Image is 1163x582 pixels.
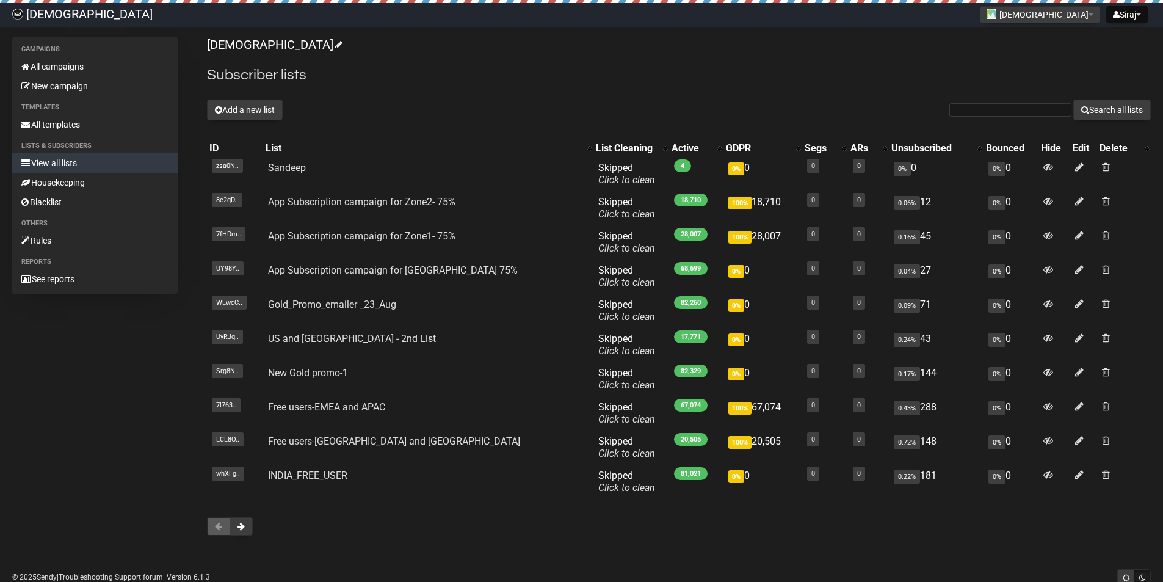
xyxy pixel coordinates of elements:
td: 0 [889,157,984,191]
a: All templates [12,115,178,134]
span: 81,021 [674,467,708,480]
th: ARs: No sort applied, activate to apply an ascending sort [848,140,889,157]
a: 0 [811,401,815,409]
span: 0.43% [894,401,920,415]
span: 7fHDm.. [212,227,245,241]
button: Add a new list [207,100,283,120]
span: zsa0N.. [212,159,243,173]
span: UyRJq.. [212,330,243,344]
span: 0% [988,367,1005,381]
span: 0% [728,299,744,312]
div: List [266,142,581,155]
div: ID [209,142,261,155]
a: 0 [857,333,861,341]
span: 100% [728,231,752,244]
div: ARs [850,142,877,155]
a: Click to clean [598,174,655,186]
a: 0 [857,230,861,238]
a: 0 [857,196,861,204]
img: 1.jpg [987,9,996,19]
span: 0% [988,401,1005,415]
span: Skipped [598,230,655,254]
span: Skipped [598,299,655,322]
th: ID: No sort applied, sorting is disabled [207,140,263,157]
span: 17,771 [674,330,708,343]
th: Edit: No sort applied, sorting is disabled [1070,140,1097,157]
span: 67,074 [674,399,708,412]
span: 28,007 [674,228,708,241]
div: Unsubscribed [891,142,971,155]
a: Housekeeping [12,173,178,192]
div: List Cleaning [596,142,657,155]
a: Gold_Promo_emailer _23_Aug [268,299,396,310]
div: Bounced [986,142,1036,155]
a: 0 [811,162,815,170]
span: 100% [728,436,752,449]
span: 0.24% [894,333,920,347]
td: 288 [889,396,984,431]
td: 18,710 [723,191,802,225]
a: 0 [857,299,861,307]
td: 45 [889,225,984,260]
span: Skipped [598,264,655,288]
td: 0 [984,465,1038,499]
a: Free users-EMEA and APAC [268,401,385,413]
a: Click to clean [598,413,655,425]
span: 8e2qD.. [212,193,242,207]
span: 0% [728,265,744,278]
span: 0% [988,333,1005,347]
a: Blacklist [12,192,178,212]
a: See reports [12,269,178,289]
span: 0.17% [894,367,920,381]
div: Segs [805,142,836,155]
a: 0 [857,470,861,478]
span: 0% [988,299,1005,313]
td: 0 [723,465,802,499]
span: Skipped [598,435,655,459]
th: GDPR: No sort applied, activate to apply an ascending sort [723,140,802,157]
span: 0% [988,196,1005,210]
span: 0% [988,230,1005,244]
span: 0.22% [894,470,920,484]
button: [DEMOGRAPHIC_DATA] [980,6,1100,23]
th: Unsubscribed: No sort applied, activate to apply an ascending sort [889,140,984,157]
span: Skipped [598,196,655,220]
a: 0 [811,264,815,272]
a: US and [GEOGRAPHIC_DATA] - 2nd List [268,333,436,344]
td: 67,074 [723,396,802,431]
a: Click to clean [598,448,655,459]
a: Support forum [115,573,163,581]
a: App Subscription campaign for [GEOGRAPHIC_DATA] 75% [268,264,518,276]
a: Sandeep [268,162,306,173]
td: 43 [889,328,984,362]
button: Search all lists [1073,100,1151,120]
span: 0% [728,368,744,380]
div: GDPR [726,142,790,155]
a: Click to clean [598,345,655,357]
a: New campaign [12,76,178,96]
a: 0 [811,333,815,341]
td: 0 [984,396,1038,431]
span: WLwcC.. [212,296,247,310]
a: Click to clean [598,482,655,493]
a: All campaigns [12,57,178,76]
td: 181 [889,465,984,499]
a: 0 [857,162,861,170]
td: 0 [723,157,802,191]
span: 0% [728,333,744,346]
span: 100% [728,197,752,209]
a: New Gold promo-1 [268,367,348,379]
span: 0% [988,435,1005,449]
div: Edit [1073,142,1095,155]
div: Active [672,142,712,155]
span: 20,505 [674,433,708,446]
button: Siraj [1106,6,1148,23]
a: 0 [811,367,815,375]
td: 0 [984,328,1038,362]
th: List Cleaning: No sort applied, activate to apply an ascending sort [593,140,669,157]
a: 0 [811,435,815,443]
div: Delete [1100,142,1139,155]
span: Skipped [598,333,655,357]
a: 0 [857,435,861,443]
td: 144 [889,362,984,396]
